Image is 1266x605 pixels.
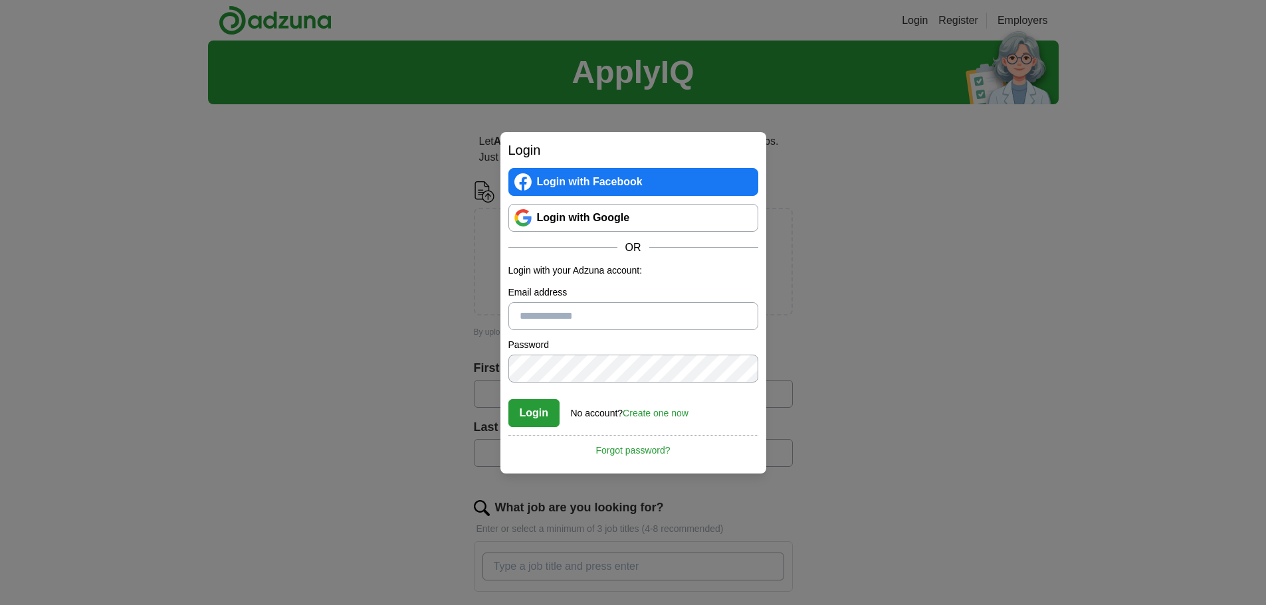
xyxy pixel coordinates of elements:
button: Login [508,399,560,427]
a: Login with Google [508,204,758,232]
div: No account? [571,398,688,420]
h2: Login [508,140,758,160]
label: Password [508,338,758,352]
a: Create one now [623,408,688,418]
p: Login with your Adzuna account: [508,264,758,278]
span: OR [617,240,649,256]
a: Login with Facebook [508,168,758,196]
label: Email address [508,286,758,300]
a: Forgot password? [508,435,758,458]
